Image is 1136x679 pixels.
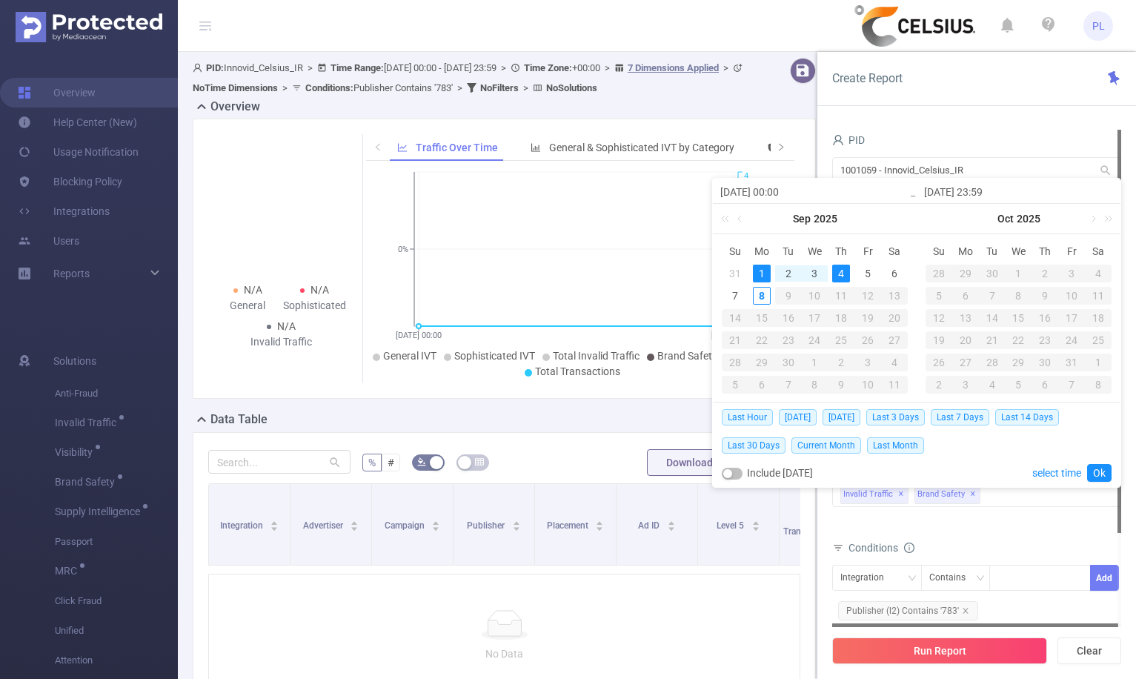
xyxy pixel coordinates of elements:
[1032,240,1058,262] th: Thu
[881,351,908,374] td: October 4, 2025
[996,204,1015,233] a: Oct
[1032,354,1058,371] div: 30
[330,62,384,73] b: Time Range:
[1006,354,1032,371] div: 29
[1085,245,1112,258] span: Sa
[53,268,90,279] span: Reports
[546,82,597,93] b: No Solutions
[926,285,952,307] td: October 5, 2025
[881,307,908,329] td: September 20, 2025
[832,637,1047,664] button: Run Report
[886,265,903,282] div: 6
[1058,307,1085,329] td: October 17, 2025
[1006,245,1032,258] span: We
[748,354,775,371] div: 29
[722,309,748,327] div: 14
[1096,204,1115,233] a: Next year (Control + right)
[373,142,382,151] i: icon: left
[828,351,854,374] td: October 2, 2025
[926,329,952,351] td: October 19, 2025
[952,309,979,327] div: 13
[854,245,881,258] span: Fr
[791,204,812,233] a: Sep
[1085,307,1112,329] td: October 18, 2025
[854,309,881,327] div: 19
[979,374,1006,396] td: November 4, 2025
[1085,262,1112,285] td: October 4, 2025
[1085,354,1112,371] div: 1
[388,457,394,468] span: #
[914,485,980,504] span: Brand Safety
[952,285,979,307] td: October 6, 2025
[926,262,952,285] td: September 28, 2025
[1032,351,1058,374] td: October 30, 2025
[719,62,733,73] span: >
[832,265,850,282] div: 4
[53,259,90,288] a: Reports
[1032,285,1058,307] td: October 9, 2025
[952,374,979,396] td: November 3, 2025
[952,262,979,285] td: September 29, 2025
[1058,245,1085,258] span: Fr
[531,142,541,153] i: icon: bar-chart
[281,298,348,314] div: Sophisticated
[1085,309,1112,327] div: 18
[775,287,802,305] div: 9
[722,262,748,285] td: August 31, 2025
[775,351,802,374] td: September 30, 2025
[1032,374,1058,396] td: November 6, 2025
[711,331,757,340] tspan: [DATE] 23:59
[553,350,640,362] span: Total Invalid Traffic
[881,376,908,394] div: 11
[828,354,854,371] div: 2
[722,354,748,371] div: 28
[881,240,908,262] th: Sat
[802,329,828,351] td: September 24, 2025
[832,134,844,146] i: icon: user
[854,262,881,285] td: September 5, 2025
[726,265,744,282] div: 31
[1087,464,1112,482] a: Ok
[1058,376,1085,394] div: 7
[854,354,881,371] div: 3
[802,376,828,394] div: 8
[368,457,376,468] span: %
[777,142,785,151] i: icon: right
[775,262,802,285] td: September 2, 2025
[926,354,952,371] div: 26
[854,376,881,394] div: 10
[859,265,877,282] div: 5
[881,331,908,349] div: 27
[775,307,802,329] td: September 16, 2025
[748,331,775,349] div: 22
[1057,637,1121,664] button: Clear
[775,245,802,258] span: Tu
[979,245,1006,258] span: Tu
[1058,287,1085,305] div: 10
[995,409,1059,425] span: Last 14 Days
[1058,331,1085,349] div: 24
[722,240,748,262] th: Sun
[1090,565,1119,591] button: Add
[952,354,979,371] div: 27
[1006,307,1032,329] td: October 15, 2025
[722,329,748,351] td: September 21, 2025
[828,307,854,329] td: September 18, 2025
[802,354,828,371] div: 1
[802,240,828,262] th: Wed
[1032,265,1058,282] div: 2
[1006,240,1032,262] th: Wed
[898,486,904,503] span: ✕
[979,262,1006,285] td: September 30, 2025
[840,485,909,504] span: Invalid Traffic
[748,285,775,307] td: September 8, 2025
[840,566,894,590] div: Integration
[926,374,952,396] td: November 2, 2025
[979,309,1006,327] div: 14
[854,329,881,351] td: September 26, 2025
[16,12,162,42] img: Protected Media
[535,365,620,377] span: Total Transactions
[828,376,854,394] div: 9
[1032,287,1058,305] div: 9
[775,285,802,307] td: September 9, 2025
